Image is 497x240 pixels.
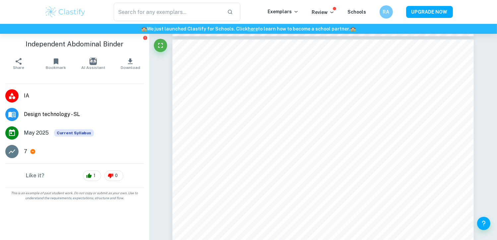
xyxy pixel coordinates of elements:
[54,129,94,137] div: This exemplar is based on the current syllabus. Feel free to refer to it for inspiration/ideas wh...
[44,5,87,19] img: Clastify logo
[114,3,222,21] input: Search for any exemplars...
[141,26,147,31] span: 🏫
[90,58,97,65] img: AI Assistant
[83,170,101,181] div: 1
[54,129,94,137] span: Current Syllabus
[154,39,167,52] button: Fullscreen
[37,54,74,73] button: Bookmark
[111,172,121,179] span: 0
[5,39,144,49] h1: Independent Abdominal Binder
[143,35,148,40] button: Report issue
[350,26,356,31] span: 🏫
[382,8,390,16] h6: RA
[380,5,393,19] button: RA
[26,172,44,180] h6: Like it?
[13,65,24,70] span: Share
[312,9,335,16] p: Review
[81,65,105,70] span: AI Assistant
[112,54,149,73] button: Download
[104,170,123,181] div: 0
[121,65,140,70] span: Download
[24,110,144,118] span: Design technology - SL
[90,172,99,179] span: 1
[248,26,258,31] a: here
[3,191,147,201] span: This is an example of past student work. Do not copy or submit as your own. Use to understand the...
[406,6,453,18] button: UPGRADE NOW
[46,65,66,70] span: Bookmark
[24,148,27,155] p: 7
[268,8,299,15] p: Exemplars
[24,92,144,100] span: IA
[1,25,496,32] h6: We just launched Clastify for Schools. Click to learn how to become a school partner.
[24,129,49,137] span: May 2025
[75,54,112,73] button: AI Assistant
[348,9,366,15] a: Schools
[477,217,490,230] button: Help and Feedback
